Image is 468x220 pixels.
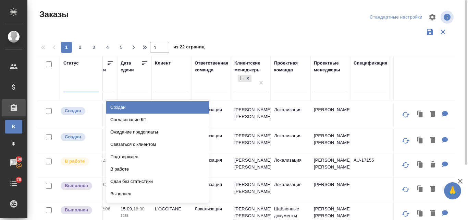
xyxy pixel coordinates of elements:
td: Локализация [191,178,231,202]
div: Валяева Анна [237,74,252,83]
button: Сохранить фильтры [423,25,436,38]
td: [PERSON_NAME] [PERSON_NAME] [310,129,350,153]
button: Обновить [397,181,414,198]
p: L'OCCITANE [155,206,188,212]
button: Сбросить фильтры [436,25,449,38]
button: Клонировать [414,158,427,172]
span: Настроить таблицу [424,9,441,25]
div: Согласование КП [106,114,209,126]
div: Клиент [155,60,171,67]
p: 10:22 [99,182,110,187]
div: Ответственная команда [195,60,229,73]
button: 5 [116,42,127,53]
button: 3 [88,42,99,53]
p: 11:19 [99,158,110,163]
td: [PERSON_NAME] [PERSON_NAME] [231,153,271,177]
p: 15.09, [121,206,133,211]
td: 2 794,14 ₽ [390,153,424,177]
div: Спецификация [354,60,387,67]
div: Проектная команда [274,60,307,73]
button: Клонировать [414,134,427,148]
td: 5 377,92 ₽ [390,178,424,202]
button: Удалить [427,182,439,196]
button: 🙏 [444,182,461,199]
span: 🙏 [447,184,458,198]
p: Выполнен [65,182,88,189]
a: 78 [2,175,26,192]
div: Выставляется автоматически при создании заказа [60,106,99,116]
div: Подтвержден [106,151,209,163]
span: 2 [75,44,86,51]
div: Дата сдачи [121,60,141,73]
div: Ожидание предоплаты [106,126,209,138]
button: Удалить [427,158,439,172]
td: [PERSON_NAME] [PERSON_NAME] [231,129,271,153]
button: Удалить [427,134,439,148]
td: AU-17155 [350,153,390,177]
span: 4 [102,44,113,51]
td: Локализация [271,153,310,177]
button: Клонировать [414,107,427,121]
span: Ф [9,140,19,147]
div: Выполнен [106,188,209,200]
div: Выставляет ПМ после принятия заказа от КМа [60,157,99,166]
p: 18:00 [133,206,145,211]
a: В [5,120,22,134]
td: 43 680,00 ₽ [390,103,424,127]
span: 3 [88,44,99,51]
button: Клонировать [414,182,427,196]
button: 2 [75,42,86,53]
td: Локализация [191,129,231,153]
span: В [9,123,19,130]
button: Удалить [427,107,439,121]
p: 2025 [121,212,148,219]
span: Заказы [38,9,69,20]
td: Локализация [191,153,231,177]
span: 5 [116,44,127,51]
div: Выставляет ПМ после сдачи и проведения начислений. Последний этап для ПМа [60,206,99,215]
td: Локализация [191,103,231,127]
div: split button [368,12,424,23]
td: [PERSON_NAME] [310,103,350,127]
div: Выставляется автоматически при создании заказа [60,132,99,142]
div: Статус [63,60,79,67]
td: [PERSON_NAME] [PERSON_NAME] [231,178,271,202]
div: Выставляет ПМ после сдачи и проведения начислений. Последний этап для ПМа [60,181,99,190]
button: Обновить [397,106,414,123]
td: Локализация [271,103,310,127]
div: Завершен [106,200,209,212]
button: Обновить [397,132,414,149]
button: 4 [102,42,113,53]
span: Посмотреть информацию [441,11,455,24]
span: из 22 страниц [173,43,205,53]
p: 12:06 [99,206,110,211]
a: 100 [2,154,26,171]
div: Создан [106,101,209,114]
td: Локализация [271,129,310,153]
button: Обновить [397,157,414,173]
div: В работе [106,163,209,175]
td: [PERSON_NAME] [310,178,350,202]
span: 78 [12,176,25,183]
div: Клиентские менеджеры [234,60,267,73]
p: Создан [65,107,81,114]
div: Проектные менеджеры [314,60,347,73]
div: Сдан без статистики [106,175,209,188]
td: [PERSON_NAME] [PERSON_NAME] [231,103,271,127]
a: Ф [5,137,22,151]
span: 100 [11,156,27,163]
td: [PERSON_NAME] [PERSON_NAME] [310,153,350,177]
p: Создан [65,134,81,140]
p: В работе [65,158,85,165]
p: Выполнен [65,207,88,213]
div: [PERSON_NAME] [PERSON_NAME] [238,75,244,82]
div: Связаться с клиентом [106,138,209,151]
td: 325 203,94 ₽ [390,129,424,153]
td: Локализация [271,178,310,202]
